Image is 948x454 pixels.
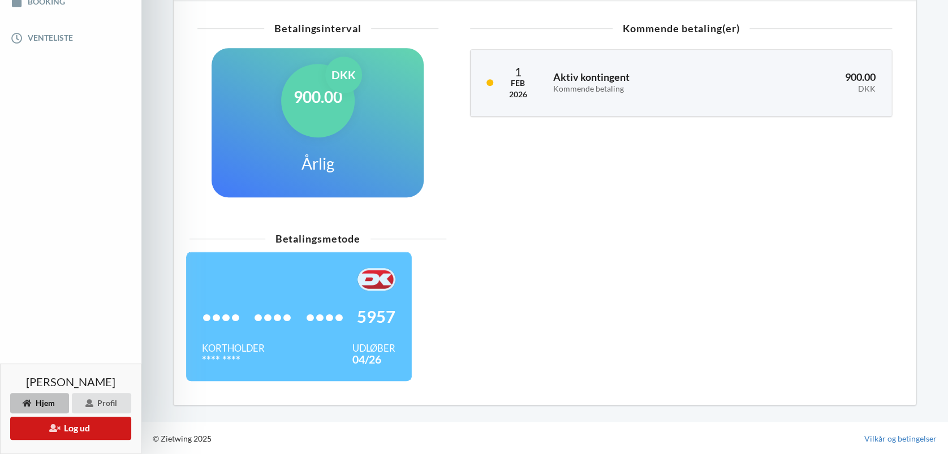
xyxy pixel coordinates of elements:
div: Betalingsmetode [189,234,446,244]
div: 2026 [509,89,527,100]
span: •••• [202,311,240,322]
h1: Årlig [301,153,334,174]
img: F+AAQC4Rur0ZFP9BwAAAABJRU5ErkJggg== [357,268,395,291]
span: •••• [253,311,292,322]
h3: 900.00 [745,71,876,93]
div: Kommende betaling(er) [470,23,893,33]
button: Log ud [10,417,131,440]
div: Betalingsinterval [197,23,438,33]
div: 04/26 [352,354,395,365]
div: Hjem [10,393,69,413]
a: Vilkår og betingelser [864,433,937,444]
div: Feb [509,77,527,89]
span: [PERSON_NAME] [26,376,115,387]
div: DKK [745,84,876,94]
div: Udløber [352,343,395,354]
div: 1 [509,66,527,77]
h3: Aktiv kontingent [553,71,730,93]
span: •••• [305,311,344,322]
div: DKK [325,57,362,93]
div: Profil [72,393,131,413]
div: Kommende betaling [553,84,730,94]
h1: 900.00 [294,87,342,107]
span: 5957 [357,311,395,322]
div: Kortholder [202,343,265,354]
